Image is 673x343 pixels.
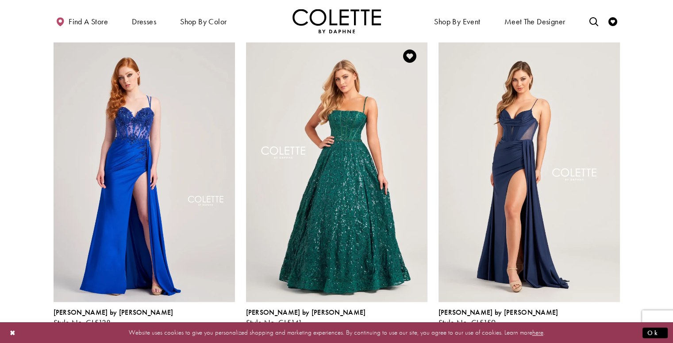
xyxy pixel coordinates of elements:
[438,308,558,317] span: [PERSON_NAME] by [PERSON_NAME]
[438,38,620,302] a: Visit Colette by Daphne Style No. CL5159 Page
[178,9,229,33] span: Shop by color
[5,325,20,340] button: Close Dialog
[292,9,381,33] a: Visit Home Page
[432,9,482,33] span: Shop By Event
[54,9,110,33] a: Find a store
[54,308,173,317] span: [PERSON_NAME] by [PERSON_NAME]
[434,17,480,26] span: Shop By Event
[246,308,366,317] span: [PERSON_NAME] by [PERSON_NAME]
[246,309,366,327] div: Colette by Daphne Style No. CL5141
[400,47,419,65] a: Add to Wishlist
[54,309,173,327] div: Colette by Daphne Style No. CL5138
[130,9,158,33] span: Dresses
[438,309,558,327] div: Colette by Daphne Style No. CL5159
[246,38,427,302] a: Visit Colette by Daphne Style No. CL5141 Page
[54,38,235,302] a: Visit Colette by Daphne Style No. CL5138 Page
[642,327,668,338] button: Submit Dialog
[532,328,543,337] a: here
[180,17,227,26] span: Shop by color
[64,327,609,339] p: Website uses cookies to give you personalized shopping and marketing experiences. By continuing t...
[606,9,619,33] a: Check Wishlist
[292,9,381,33] img: Colette by Daphne
[132,17,156,26] span: Dresses
[502,9,568,33] a: Meet the designer
[69,17,108,26] span: Find a store
[587,9,600,33] a: Toggle search
[504,17,565,26] span: Meet the designer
